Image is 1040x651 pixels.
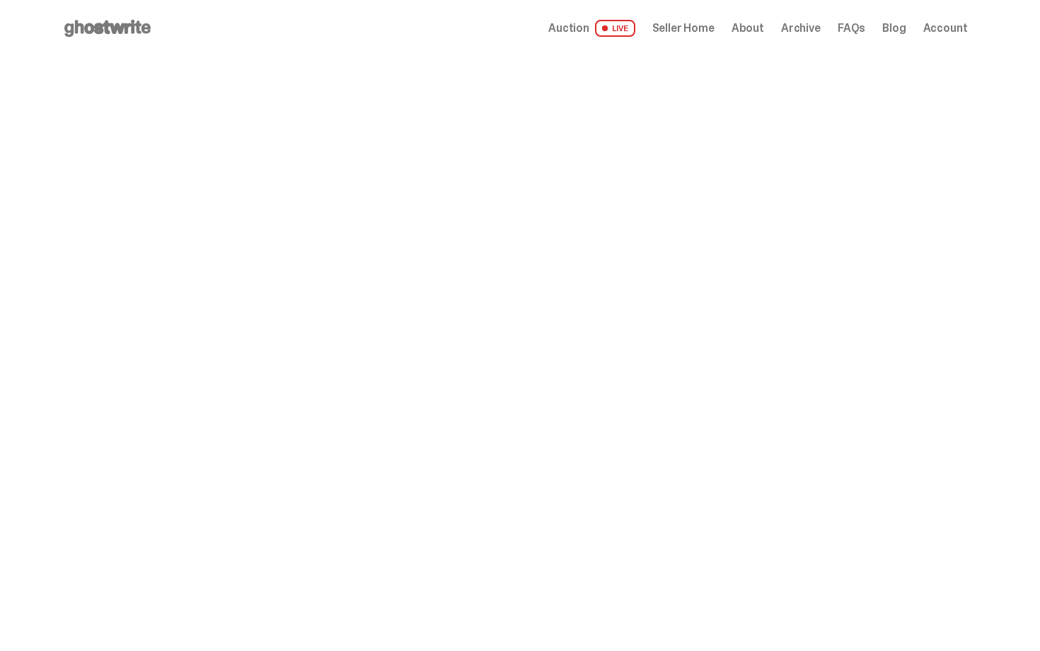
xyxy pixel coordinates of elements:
[882,23,906,34] a: Blog
[652,23,715,34] a: Seller Home
[548,20,635,37] a: Auction LIVE
[548,23,589,34] span: Auction
[923,23,968,34] a: Account
[781,23,821,34] a: Archive
[838,23,865,34] a: FAQs
[595,20,635,37] span: LIVE
[732,23,764,34] a: About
